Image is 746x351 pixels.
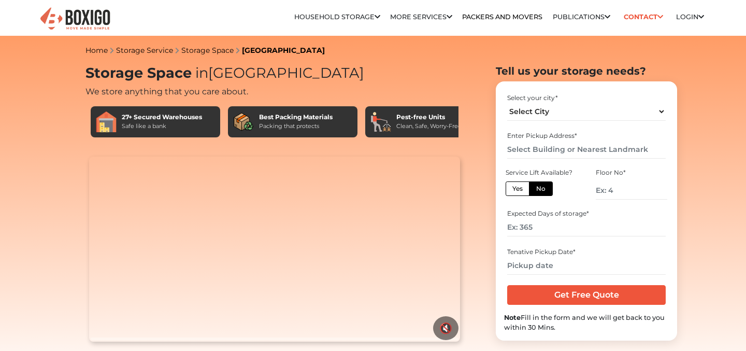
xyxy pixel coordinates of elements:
label: Yes [506,181,529,196]
h2: Tell us your storage needs? [496,65,677,77]
span: [GEOGRAPHIC_DATA] [192,64,364,81]
div: Clean, Safe, Worry-Free [396,122,462,131]
div: Fill in the form and we will get back to you within 30 Mins. [504,313,669,332]
span: We store anything that you care about. [85,87,248,96]
a: Home [85,46,108,55]
a: Packers and Movers [462,13,542,21]
div: Enter Pickup Address [507,131,665,141]
div: Packing that protects [259,122,333,131]
input: Ex: 4 [596,181,667,200]
input: Pickup date [507,257,665,275]
img: Boxigo [39,6,111,32]
div: 27+ Secured Warehouses [122,113,202,122]
a: Publications [553,13,610,21]
b: Note [504,314,521,321]
input: Ex: 365 [507,218,665,236]
input: Get Free Quote [507,285,665,305]
label: No [529,181,553,196]
a: Contact [620,9,666,25]
img: 27+ Secured Warehouses [96,111,117,132]
div: Service Lift Available? [506,168,577,177]
a: Household Storage [294,13,380,21]
img: Pest-free Units [370,111,391,132]
div: Safe like a bank [122,122,202,131]
a: Storage Space [181,46,234,55]
a: More services [390,13,452,21]
input: Select Building or Nearest Landmark [507,141,665,159]
img: Best Packing Materials [233,111,254,132]
video: Your browser does not support the video tag. [89,157,460,342]
div: Tenative Pickup Date [507,247,665,257]
div: Expected Days of storage [507,209,665,218]
a: [GEOGRAPHIC_DATA] [242,46,325,55]
div: Pest-free Units [396,113,462,122]
a: Storage Service [116,46,173,55]
a: Login [676,13,704,21]
button: 🔇 [433,316,458,340]
div: Best Packing Materials [259,113,333,122]
h1: Storage Space [85,65,464,82]
div: Select your city [507,93,665,103]
div: Floor No [596,168,667,177]
span: in [195,64,208,81]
